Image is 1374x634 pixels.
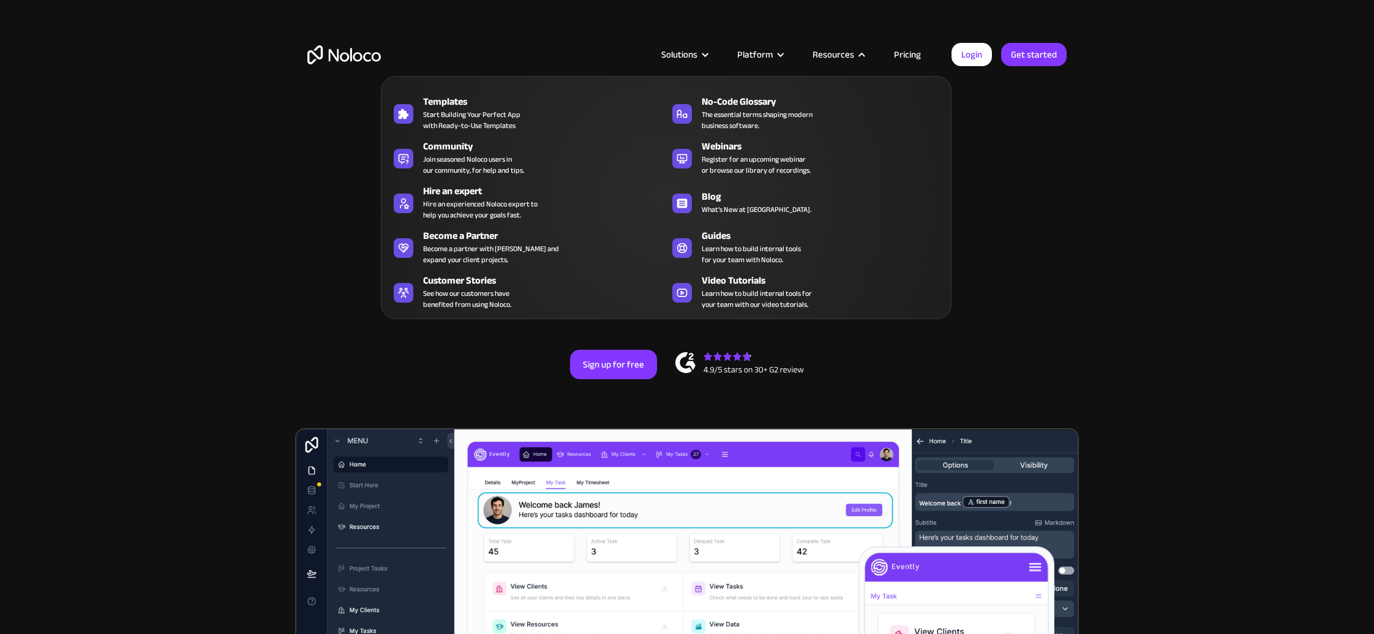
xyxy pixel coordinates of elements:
div: No-Code Glossary [702,94,950,109]
div: Guides [702,228,950,243]
a: Become a PartnerBecome a partner with [PERSON_NAME] andexpand your client projects. [388,226,666,268]
a: GuidesLearn how to build internal toolsfor your team with Noloco. [666,226,945,268]
div: Resources [797,47,879,62]
a: Hire an expertHire an experienced Noloco expert tohelp you achieve your goals fast. [388,181,666,223]
div: Solutions [661,47,697,62]
h1: Custom No-Code Business Apps Platform [307,135,1067,145]
span: Start Building Your Perfect App with Ready-to-Use Templates [423,109,520,131]
div: Webinars [702,139,950,154]
span: See how our customers have benefited from using Noloco. [423,288,511,310]
a: Customer StoriesSee how our customers havebenefited from using Noloco. [388,271,666,312]
a: Login [952,43,992,66]
div: Blog [702,189,950,204]
div: Become a Partner [423,228,672,243]
span: The essential terms shaping modern business software. [702,109,813,131]
span: Register for an upcoming webinar or browse our library of recordings. [702,154,811,176]
a: home [307,45,381,64]
div: Hire an expert [423,184,672,198]
nav: Resources [381,59,952,319]
a: TemplatesStart Building Your Perfect Appwith Ready-to-Use Templates [388,92,666,134]
div: Video Tutorials [702,273,950,288]
span: Learn how to build internal tools for your team with our video tutorials. [702,288,812,310]
span: Learn how to build internal tools for your team with Noloco. [702,243,801,265]
h2: Business Apps for Teams [307,157,1067,255]
a: Sign up for free [570,350,657,379]
span: What's New at [GEOGRAPHIC_DATA]. [702,204,811,215]
a: WebinarsRegister for an upcoming webinaror browse our library of recordings. [666,137,945,178]
a: BlogWhat's New at [GEOGRAPHIC_DATA]. [666,181,945,223]
div: Community [423,139,672,154]
div: Customer Stories [423,273,672,288]
a: Get started [1001,43,1067,66]
span: Join seasoned Noloco users in our community, for help and tips. [423,154,524,176]
div: Hire an experienced Noloco expert to help you achieve your goals fast. [423,198,538,221]
div: Solutions [646,47,722,62]
a: CommunityJoin seasoned Noloco users inour community, for help and tips. [388,137,666,178]
a: Video TutorialsLearn how to build internal tools foryour team with our video tutorials. [666,271,945,312]
a: Pricing [879,47,936,62]
div: Become a partner with [PERSON_NAME] and expand your client projects. [423,243,559,265]
div: Resources [813,47,854,62]
a: No-Code GlossaryThe essential terms shaping modernbusiness software. [666,92,945,134]
div: Platform [722,47,797,62]
div: Platform [737,47,773,62]
div: Templates [423,94,672,109]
